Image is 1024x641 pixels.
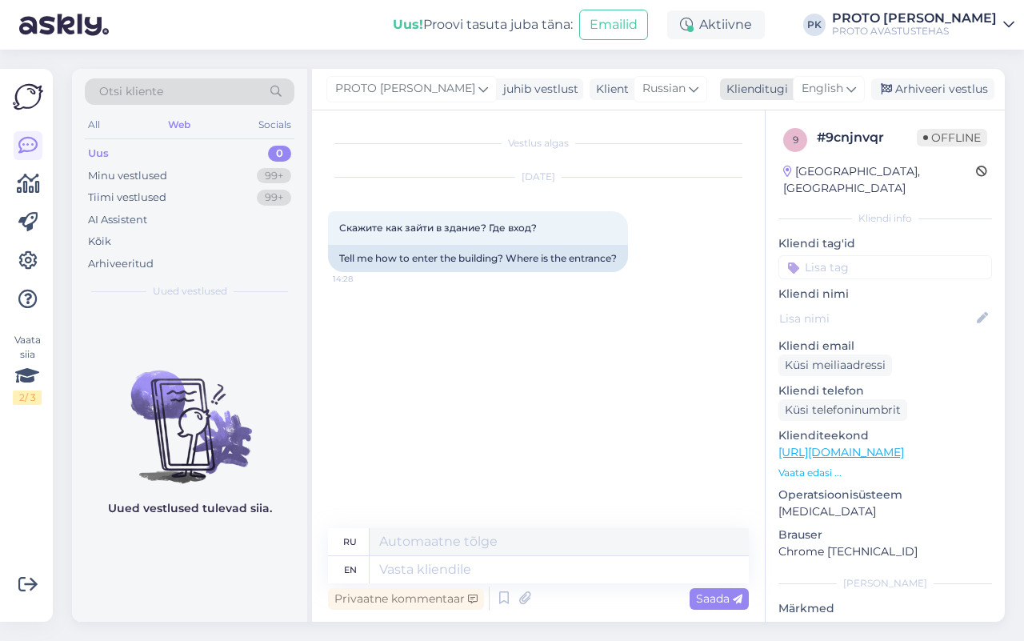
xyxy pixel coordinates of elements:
[832,12,1014,38] a: PROTO [PERSON_NAME]PROTO AVASTUSTEHAS
[778,576,992,591] div: [PERSON_NAME]
[696,591,742,606] span: Saada
[783,163,976,197] div: [GEOGRAPHIC_DATA], [GEOGRAPHIC_DATA]
[85,114,103,135] div: All
[344,556,357,583] div: en
[778,338,992,355] p: Kliendi email
[165,114,194,135] div: Web
[13,82,43,112] img: Askly Logo
[393,15,573,34] div: Proovi tasuta juba täna:
[832,12,997,25] div: PROTO [PERSON_NAME]
[393,17,423,32] b: Uus!
[802,80,843,98] span: English
[88,168,167,184] div: Minu vestlused
[778,543,992,560] p: Chrome [TECHNICAL_ID]
[255,114,294,135] div: Socials
[328,588,484,610] div: Privaatne kommentaar
[88,212,147,228] div: AI Assistent
[108,500,272,517] p: Uued vestlused tulevad siia.
[335,80,475,98] span: PROTO [PERSON_NAME]
[497,81,578,98] div: juhib vestlust
[88,146,109,162] div: Uus
[778,503,992,520] p: [MEDICAL_DATA]
[832,25,997,38] div: PROTO AVASTUSTEHAS
[917,129,987,146] span: Offline
[778,600,992,617] p: Märkmed
[328,245,628,272] div: Tell me how to enter the building? Where is the entrance?
[778,355,892,376] div: Küsi meiliaadressi
[778,466,992,480] p: Vaata edasi ...
[13,391,42,405] div: 2 / 3
[778,383,992,399] p: Kliendi telefon
[642,80,686,98] span: Russian
[579,10,648,40] button: Emailid
[793,134,798,146] span: 9
[88,190,166,206] div: Tiimi vestlused
[88,256,154,272] div: Arhiveeritud
[778,445,904,459] a: [URL][DOMAIN_NAME]
[803,14,826,36] div: PK
[328,136,749,150] div: Vestlus algas
[778,286,992,302] p: Kliendi nimi
[343,528,357,555] div: ru
[339,222,537,234] span: Скажите как зайти в здание? Где вход?
[257,190,291,206] div: 99+
[778,427,992,444] p: Klienditeekond
[779,310,974,327] input: Lisa nimi
[99,83,163,100] span: Otsi kliente
[778,255,992,279] input: Lisa tag
[590,81,629,98] div: Klient
[778,211,992,226] div: Kliendi info
[268,146,291,162] div: 0
[153,284,227,298] span: Uued vestlused
[328,170,749,184] div: [DATE]
[257,168,291,184] div: 99+
[817,128,917,147] div: # 9cnjnvqr
[778,399,907,421] div: Küsi telefoninumbrit
[72,342,307,486] img: No chats
[333,273,393,285] span: 14:28
[778,527,992,543] p: Brauser
[667,10,765,39] div: Aktiivne
[871,78,994,100] div: Arhiveeri vestlus
[88,234,111,250] div: Kõik
[13,333,42,405] div: Vaata siia
[778,235,992,252] p: Kliendi tag'id
[778,487,992,503] p: Operatsioonisüsteem
[720,81,788,98] div: Klienditugi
